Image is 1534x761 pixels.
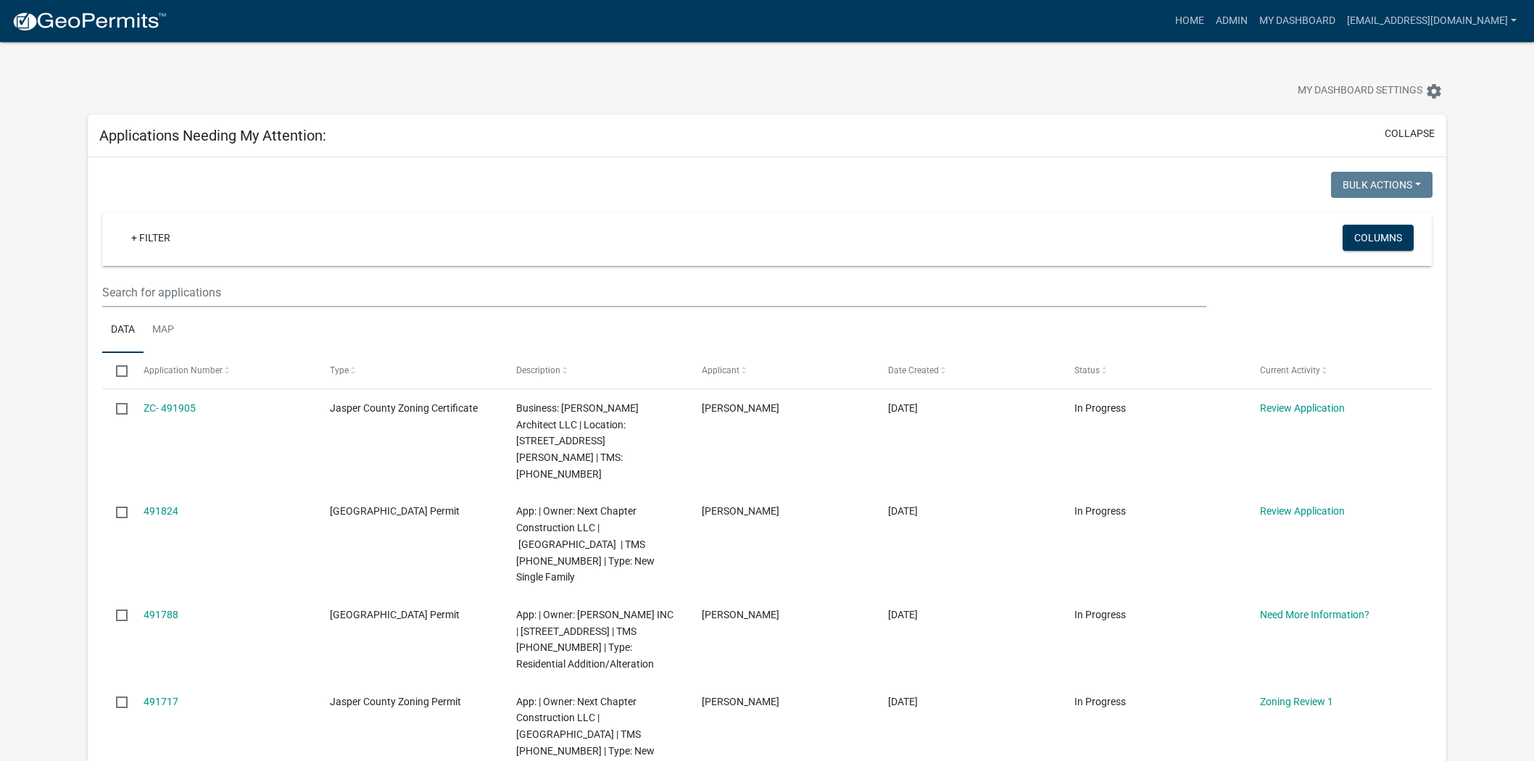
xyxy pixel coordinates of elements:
[1260,609,1369,620] a: Need More Information?
[1074,609,1126,620] span: In Progress
[1260,402,1345,414] a: Review Application
[888,609,918,620] span: 10/13/2025
[516,365,560,375] span: Description
[1260,696,1333,707] a: Zoning Review 1
[102,307,144,354] a: Data
[1260,365,1320,375] span: Current Activity
[1260,505,1345,517] a: Review Application
[330,609,460,620] span: Jasper County Building Permit
[330,365,349,375] span: Type
[1246,353,1433,388] datatable-header-cell: Current Activity
[102,278,1207,307] input: Search for applications
[1074,365,1100,375] span: Status
[1253,7,1341,35] a: My Dashboard
[1343,225,1414,251] button: Columns
[702,365,739,375] span: Applicant
[144,307,183,354] a: Map
[102,353,130,388] datatable-header-cell: Select
[1425,83,1443,100] i: settings
[1210,7,1253,35] a: Admin
[144,505,178,517] a: 491824
[702,696,779,707] span: Preston Parfitt
[702,402,779,414] span: Brent Robinson
[144,696,178,707] a: 491717
[516,609,673,670] span: App: | Owner: D R HORTON INC | 824 CASTLE HILL Dr | TMS 091-02-00-137 | Type: Residential Additio...
[688,353,874,388] datatable-header-cell: Applicant
[120,225,182,251] a: + Filter
[1331,172,1433,198] button: Bulk Actions
[1074,505,1126,517] span: In Progress
[130,353,316,388] datatable-header-cell: Application Number
[144,609,178,620] a: 491788
[99,127,326,144] h5: Applications Needing My Attention:
[144,365,223,375] span: Application Number
[1298,83,1422,100] span: My Dashboard Settings
[702,609,779,620] span: Lisa Johnston
[888,402,918,414] span: 10/13/2025
[888,696,918,707] span: 10/13/2025
[144,402,196,414] a: ZC- 491905
[516,402,639,480] span: Business: Brent Robinson Architect LLC | Location: 774 BOYD CREEK DR | TMS: 094-02-00-005
[888,365,939,375] span: Date Created
[1169,7,1210,35] a: Home
[1060,353,1246,388] datatable-header-cell: Status
[1074,402,1126,414] span: In Progress
[1385,126,1435,141] button: collapse
[502,353,688,388] datatable-header-cell: Description
[330,505,460,517] span: Jasper County Building Permit
[516,505,655,583] span: App: | Owner: Next Chapter Construction LLC | 19 Pickerel Loop | TMS 081-00-03-030 | Type: New Si...
[1286,77,1454,105] button: My Dashboard Settingssettings
[1074,696,1126,707] span: In Progress
[1341,7,1522,35] a: [EMAIL_ADDRESS][DOMAIN_NAME]
[316,353,502,388] datatable-header-cell: Type
[874,353,1061,388] datatable-header-cell: Date Created
[330,696,461,707] span: Jasper County Zoning Permit
[330,402,478,414] span: Jasper County Zoning Certificate
[888,505,918,517] span: 10/13/2025
[702,505,779,517] span: Preston Parfitt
